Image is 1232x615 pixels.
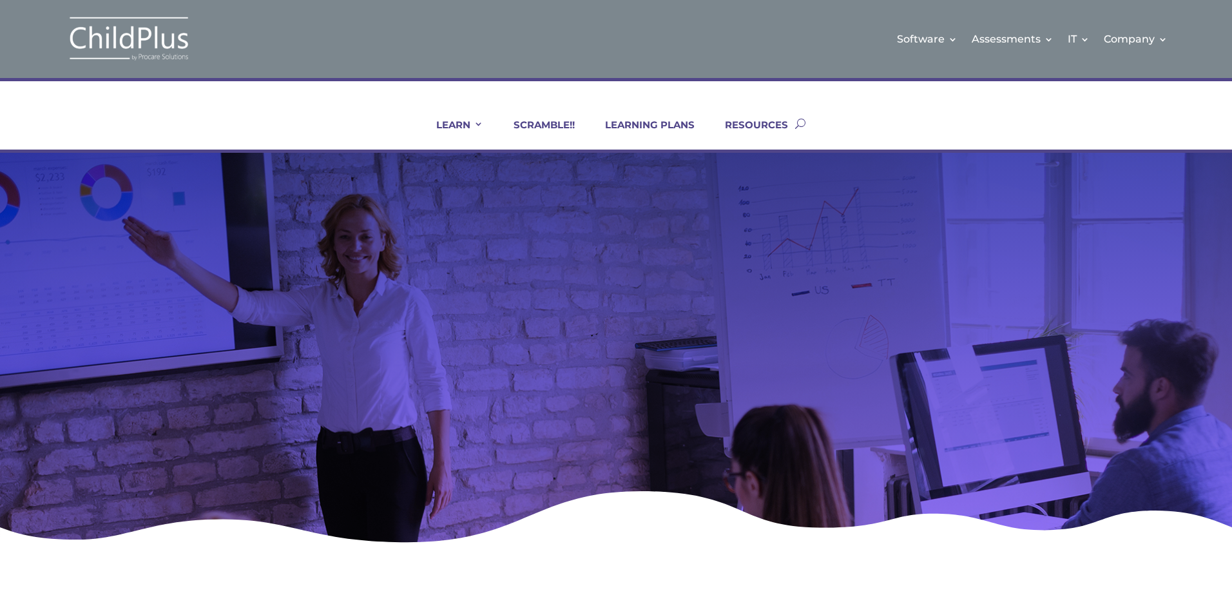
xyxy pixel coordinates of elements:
[589,119,695,150] a: LEARNING PLANS
[497,119,575,150] a: SCRAMBLE!!
[420,119,483,150] a: LEARN
[1068,13,1090,65] a: IT
[1104,13,1168,65] a: Company
[972,13,1054,65] a: Assessments
[897,13,958,65] a: Software
[709,119,788,150] a: RESOURCES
